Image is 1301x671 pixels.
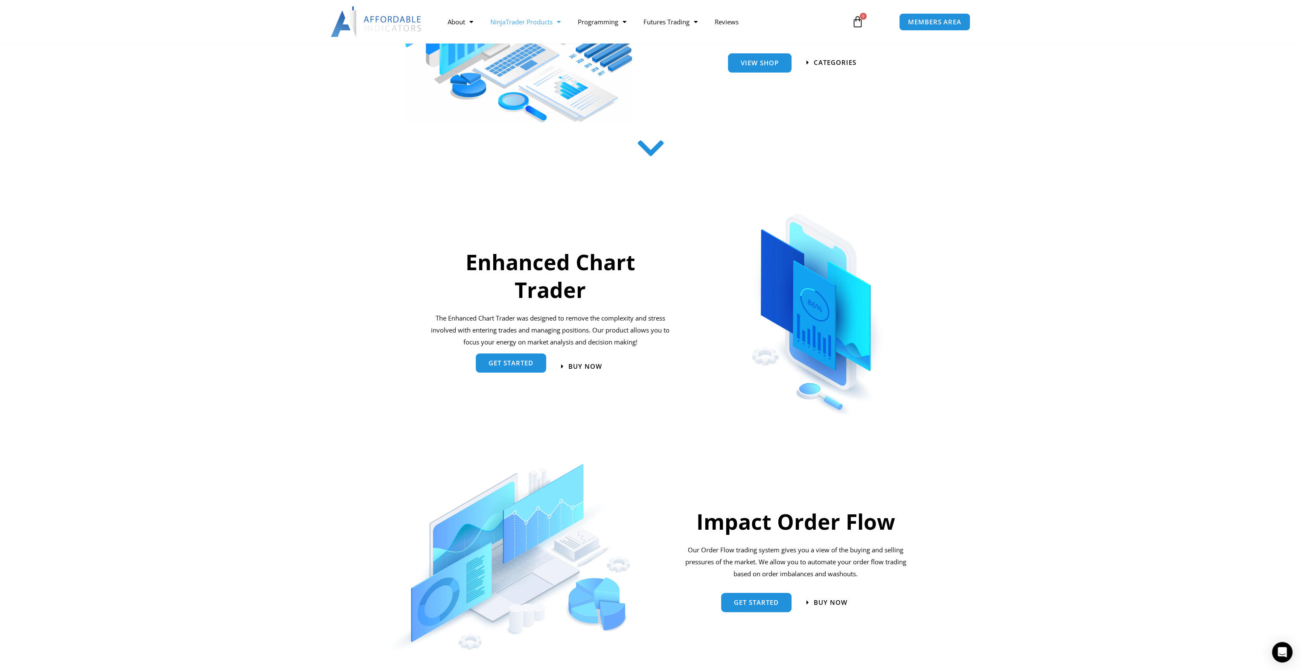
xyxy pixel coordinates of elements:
a: View Shop [728,53,792,73]
a: Programming [569,12,634,32]
a: NinjaTrader Products [481,12,569,32]
a: BUY NOW [806,599,847,606]
a: MEMBERS AREA [899,13,970,31]
h2: Enhanced Chart Trader [430,248,671,304]
a: Futures Trading [634,12,706,32]
span: Buy now [568,363,602,370]
span: categories [814,59,856,66]
img: OrderFlow | Affordable Indicators – NinjaTrader [388,464,630,652]
img: ChartTrader | Affordable Indicators – NinjaTrader [721,191,913,420]
span: Get started [734,599,779,606]
a: Get started [721,593,792,612]
span: MEMBERS AREA [908,19,961,25]
a: Reviews [706,12,747,32]
div: Our Order Flow trading system gives you a view of the buying and selling pressures of the market.... [681,544,911,580]
img: LogoAI | Affordable Indicators – NinjaTrader [331,6,422,37]
span: BUY NOW [814,599,847,606]
span: View Shop [741,60,779,66]
h2: Impact Order Flow [681,508,911,536]
a: categories [806,59,856,66]
nav: Menu [439,12,841,32]
span: 0 [860,13,867,20]
div: Open Intercom Messenger [1272,642,1292,662]
span: get started [489,360,533,366]
a: About [439,12,481,32]
a: get started [476,353,546,373]
p: The Enhanced Chart Trader was designed to remove the complexity and stress involved with entering... [430,312,671,348]
a: Buy now [561,363,602,370]
a: 0 [839,9,876,34]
